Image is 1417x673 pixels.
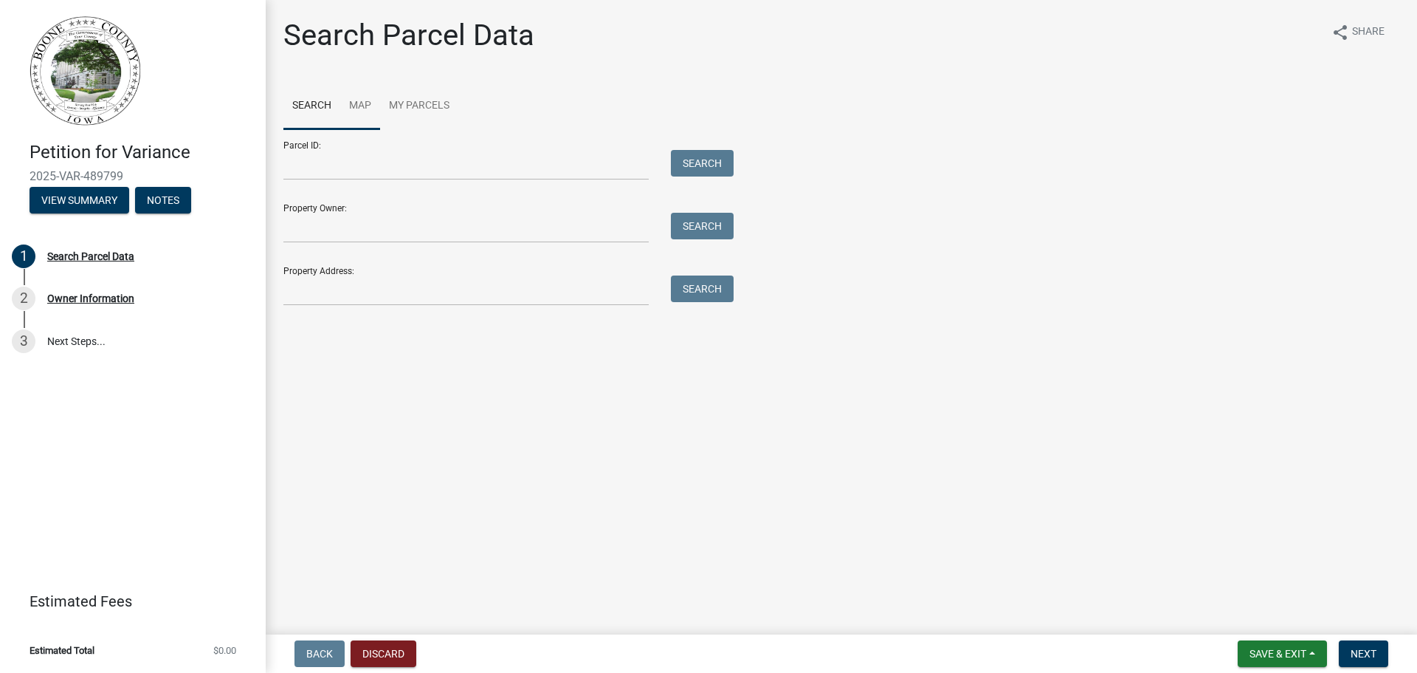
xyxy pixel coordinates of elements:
[30,195,129,207] wm-modal-confirm: Summary
[47,251,134,262] div: Search Parcel Data
[1249,648,1306,660] span: Save & Exit
[283,83,340,130] a: Search
[135,187,191,213] button: Notes
[671,213,734,239] button: Search
[30,187,129,213] button: View Summary
[12,329,35,353] div: 3
[671,150,734,177] button: Search
[135,195,191,207] wm-modal-confirm: Notes
[1331,24,1349,41] i: share
[1320,18,1396,47] button: shareShare
[12,587,242,616] a: Estimated Fees
[306,648,333,660] span: Back
[30,142,254,163] h4: Petition for Variance
[12,245,35,268] div: 1
[340,83,380,130] a: Map
[1238,640,1327,667] button: Save & Exit
[1352,24,1385,41] span: Share
[47,293,134,304] div: Owner Information
[30,169,236,183] span: 2025-VAR-489799
[213,646,236,655] span: $0.00
[1351,648,1376,660] span: Next
[1339,640,1388,667] button: Next
[30,16,142,126] img: Boone County, Iowa
[294,640,345,667] button: Back
[671,276,734,302] button: Search
[380,83,458,130] a: My Parcels
[283,18,534,53] h1: Search Parcel Data
[12,287,35,310] div: 2
[351,640,416,667] button: Discard
[30,646,94,655] span: Estimated Total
